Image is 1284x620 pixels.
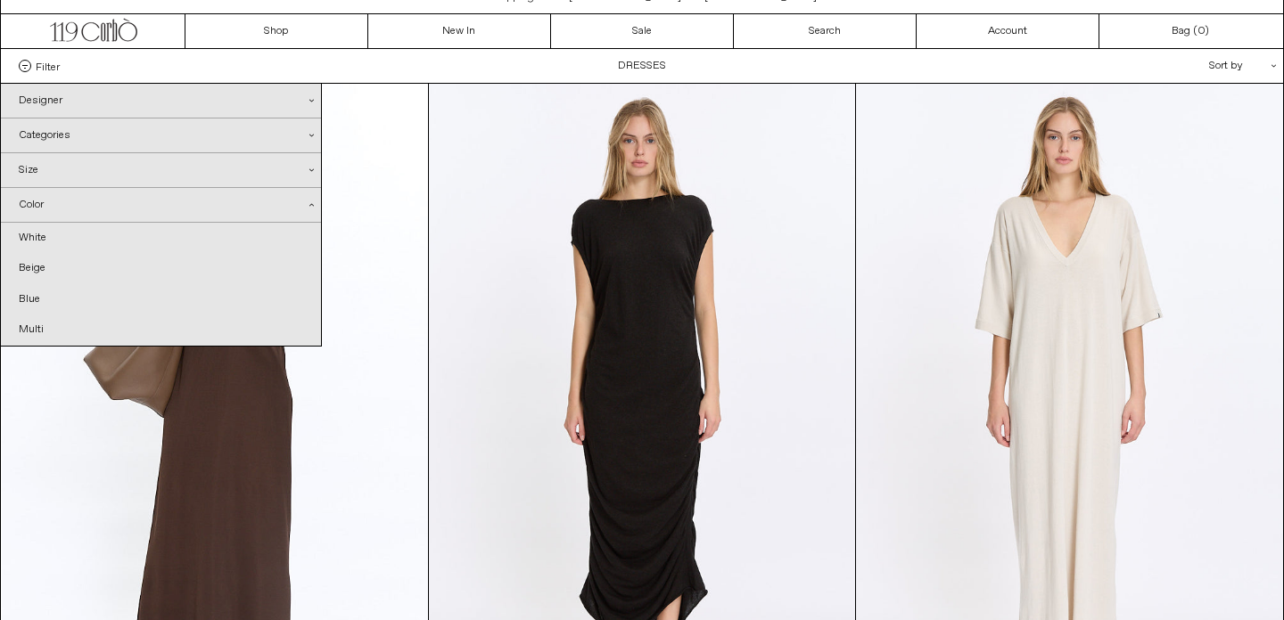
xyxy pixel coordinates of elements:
div: Size [1,153,321,187]
a: Blue [1,284,321,314]
a: Multi [1,314,321,345]
a: White [1,223,321,253]
div: Color [1,188,321,223]
a: Bag () [1099,14,1282,48]
span: Filter [36,60,60,72]
a: Shop [185,14,368,48]
a: Account [917,14,1099,48]
div: Sort by [1105,49,1265,83]
a: New In [368,14,551,48]
a: Search [734,14,917,48]
div: Designer [1,84,321,118]
a: Beige [1,253,321,283]
div: Categories [1,118,321,152]
span: 0 [1198,24,1205,38]
a: Sale [551,14,734,48]
span: ) [1198,23,1209,39]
